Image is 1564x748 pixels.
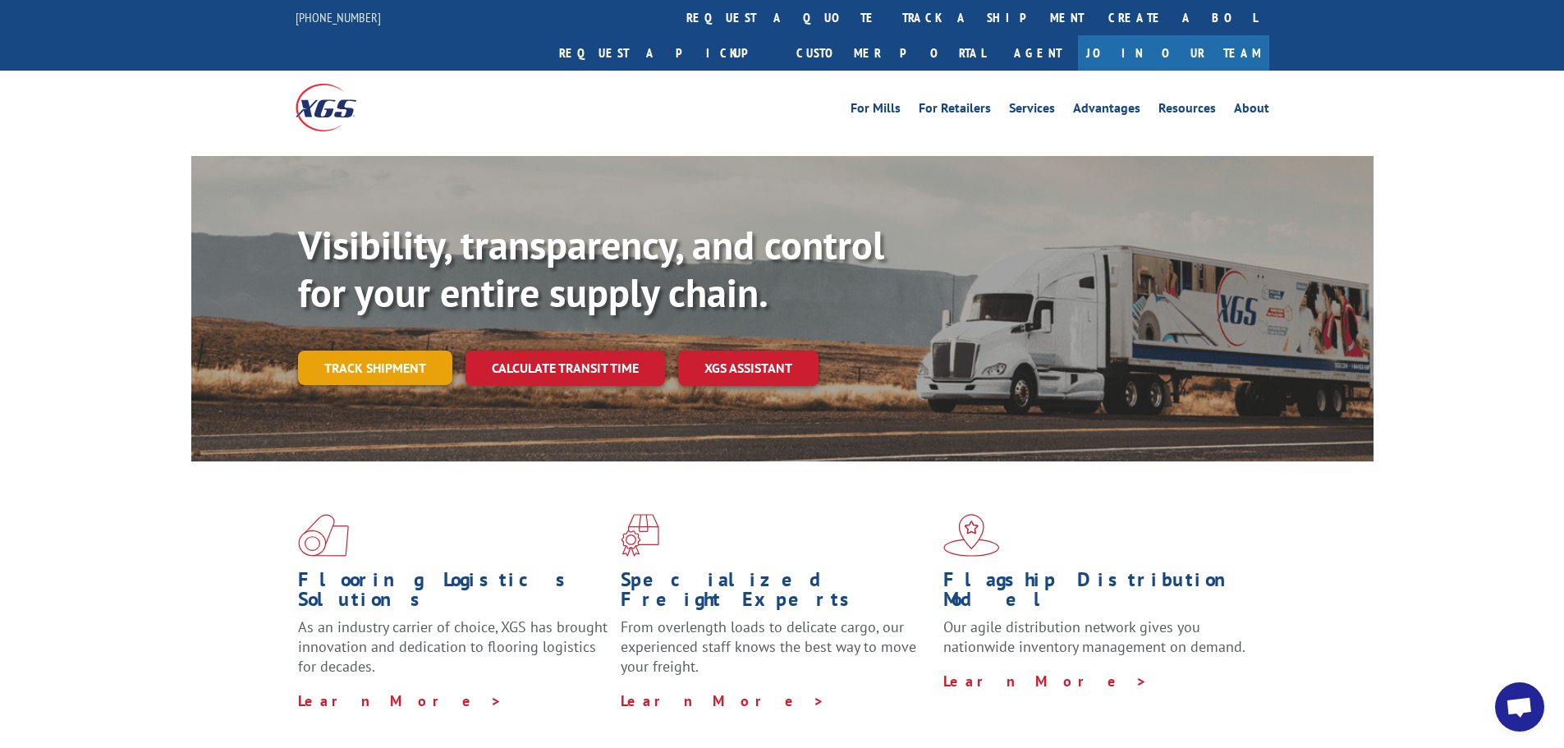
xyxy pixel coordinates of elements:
[851,102,901,120] a: For Mills
[547,35,784,71] a: Request a pickup
[1234,102,1269,120] a: About
[943,570,1254,617] h1: Flagship Distribution Model
[1158,102,1216,120] a: Resources
[1073,102,1140,120] a: Advantages
[621,691,825,710] a: Learn More >
[1078,35,1269,71] a: Join Our Team
[298,691,502,710] a: Learn More >
[298,219,884,318] b: Visibility, transparency, and control for your entire supply chain.
[943,672,1148,691] a: Learn More >
[466,351,665,386] a: Calculate transit time
[298,514,349,557] img: xgs-icon-total-supply-chain-intelligence-red
[296,9,381,25] a: [PHONE_NUMBER]
[919,102,991,120] a: For Retailers
[298,570,608,617] h1: Flooring Logistics Solutions
[998,35,1078,71] a: Agent
[943,514,1000,557] img: xgs-icon-flagship-distribution-model-red
[298,617,608,676] span: As an industry carrier of choice, XGS has brought innovation and dedication to flooring logistics...
[784,35,998,71] a: Customer Portal
[621,570,931,617] h1: Specialized Freight Experts
[678,351,819,386] a: XGS ASSISTANT
[1495,682,1544,732] div: Open chat
[943,617,1245,656] span: Our agile distribution network gives you nationwide inventory management on demand.
[621,514,659,557] img: xgs-icon-focused-on-flooring-red
[1009,102,1055,120] a: Services
[298,351,452,385] a: Track shipment
[621,617,931,691] p: From overlength loads to delicate cargo, our experienced staff knows the best way to move your fr...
